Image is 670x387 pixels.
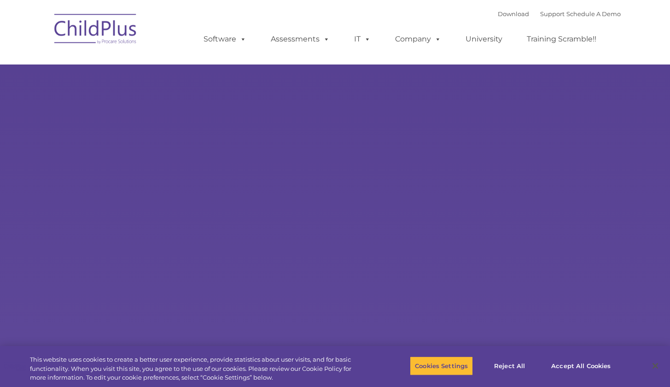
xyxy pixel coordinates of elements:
div: This website uses cookies to create a better user experience, provide statistics about user visit... [30,355,368,382]
button: Accept All Cookies [546,356,616,375]
a: Assessments [262,30,339,48]
a: Download [498,10,529,18]
font: | [498,10,621,18]
a: Schedule A Demo [566,10,621,18]
a: Training Scramble!! [518,30,606,48]
button: Cookies Settings [410,356,473,375]
button: Reject All [481,356,538,375]
a: Company [386,30,450,48]
button: Close [645,356,665,376]
a: University [456,30,512,48]
img: ChildPlus by Procare Solutions [50,7,142,53]
a: Software [194,30,256,48]
a: IT [345,30,380,48]
a: Support [540,10,565,18]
